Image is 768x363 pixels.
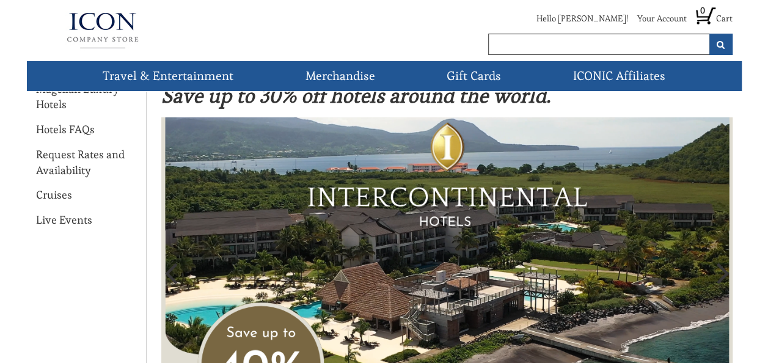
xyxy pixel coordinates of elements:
a: 0 Cart [696,13,733,24]
a: ICONIC Affiliates [568,61,670,91]
a: Magellan Luxury Hotels [36,81,137,112]
a: Your Account [637,13,687,24]
a: Request Rates and Availability [36,147,137,178]
a: Cruises [36,187,72,203]
div: Save up to 30% off hotels around the world. [155,84,733,108]
a: Hotels FAQs [36,122,95,137]
a: Live Events [36,212,92,228]
li: Hello [PERSON_NAME]! [527,12,628,31]
a: Travel & Entertainment [98,61,238,91]
a: Merchandise [301,61,380,91]
a: Gift Cards [442,61,506,91]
